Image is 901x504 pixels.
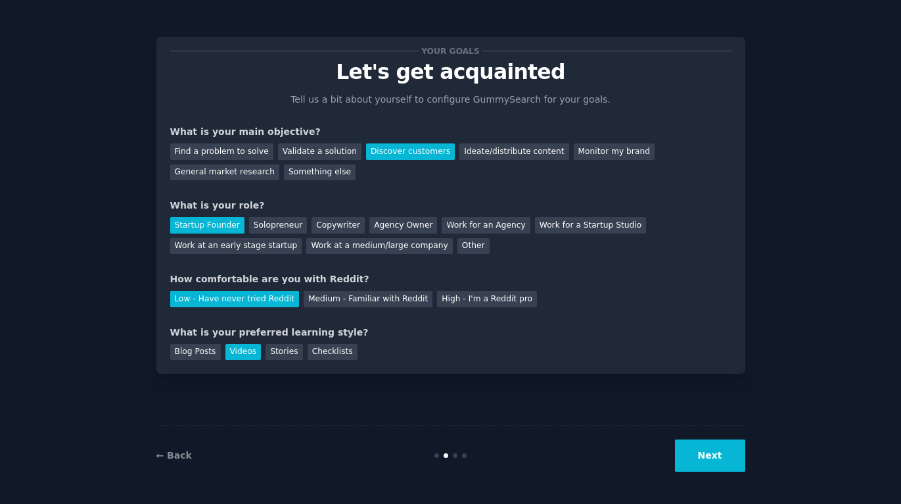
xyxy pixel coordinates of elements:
[675,440,745,472] button: Next
[170,199,731,213] div: What is your role?
[308,344,358,361] div: Checklists
[312,217,365,234] div: Copywriter
[170,164,280,181] div: General market research
[437,291,537,307] div: High - I'm a Reddit pro
[419,44,482,58] span: Your goals
[170,125,731,139] div: What is your main objective?
[170,61,731,84] p: Let's get acquainted
[225,344,262,361] div: Videos
[170,272,731,286] div: How comfortable are you with Reddit?
[249,217,307,234] div: Solopreneur
[170,238,302,255] div: Work at an early stage startup
[535,217,646,234] div: Work for a Startup Studio
[170,291,299,307] div: Low - Have never tried Reddit
[278,143,361,160] div: Validate a solution
[284,164,356,181] div: Something else
[366,143,455,160] div: Discover customers
[266,344,302,361] div: Stories
[574,143,655,160] div: Monitor my brand
[170,217,244,234] div: Startup Founder
[369,217,437,234] div: Agency Owner
[457,238,490,255] div: Other
[459,143,568,160] div: Ideate/distribute content
[442,217,530,234] div: Work for an Agency
[306,238,452,255] div: Work at a medium/large company
[285,93,616,107] p: Tell us a bit about yourself to configure GummySearch for your goals.
[170,143,273,160] div: Find a problem to solve
[170,326,731,340] div: What is your preferred learning style?
[170,344,221,361] div: Blog Posts
[156,450,192,461] a: ← Back
[304,291,432,307] div: Medium - Familiar with Reddit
